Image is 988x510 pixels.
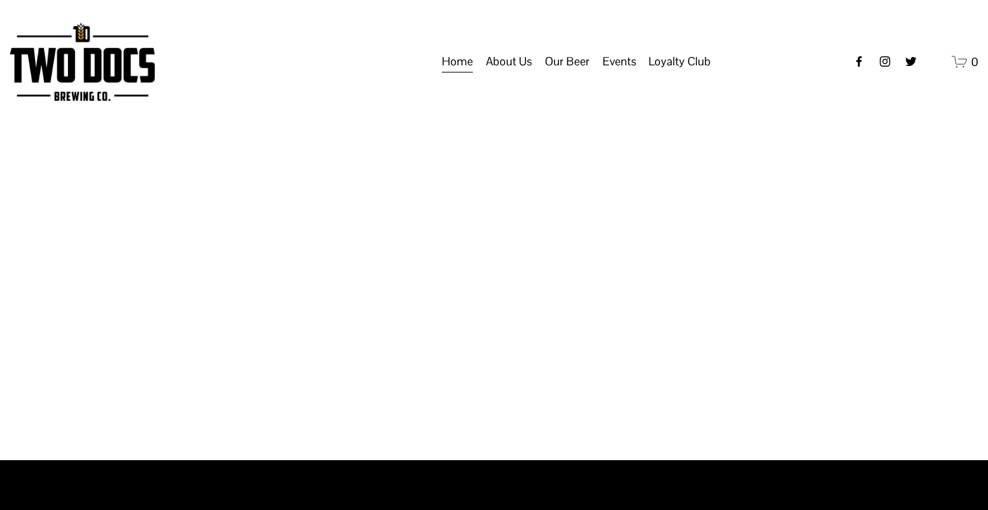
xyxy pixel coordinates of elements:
a: folder dropdown [545,49,590,74]
a: twitter-unauth [904,55,917,68]
span: Our Beer [545,50,590,72]
span: 0 [971,54,978,69]
span: Loyalty Club [649,50,711,72]
a: folder dropdown [603,49,636,74]
a: Home [442,49,473,74]
a: 0 [952,54,978,70]
span: Events [603,50,636,72]
a: Facebook [853,55,866,68]
a: folder dropdown [486,49,532,74]
span: About Us [486,50,532,72]
h1: Beer is Art. [41,236,948,315]
img: Two Docs Brewing Co. [10,23,155,101]
a: folder dropdown [649,49,711,74]
a: instagram-unauth [879,55,891,68]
